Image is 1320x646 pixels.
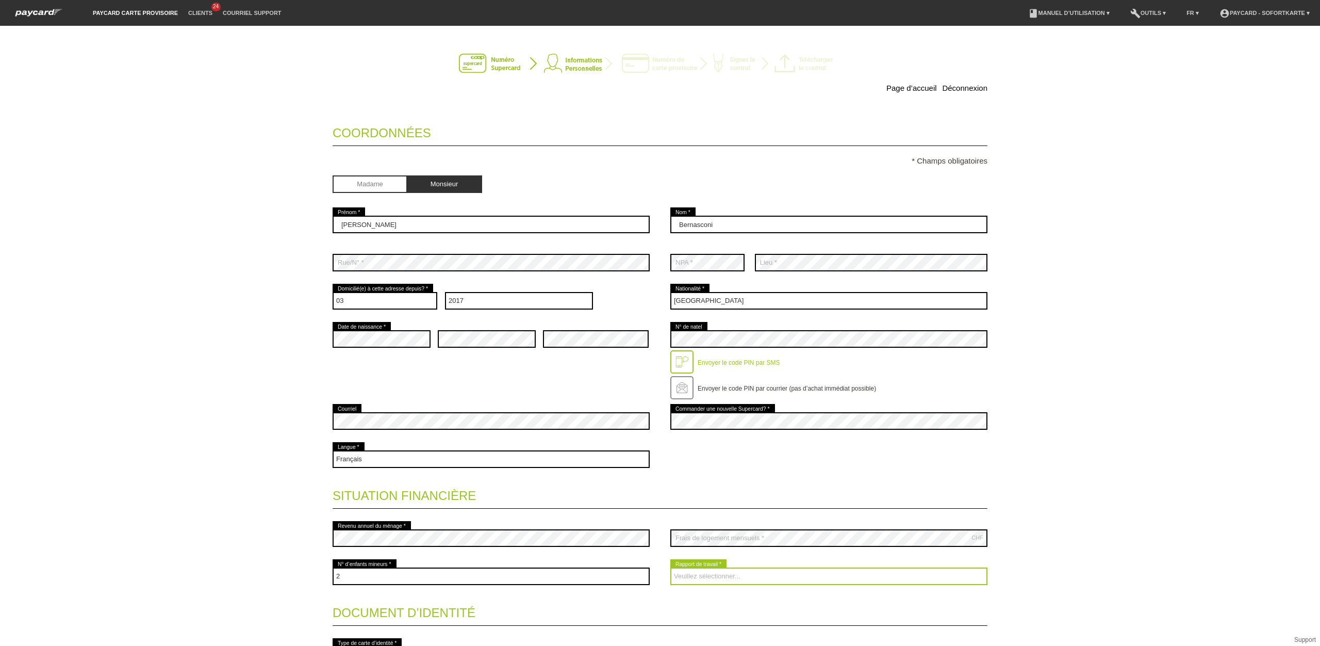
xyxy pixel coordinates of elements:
legend: Coordonnées [333,116,987,146]
i: build [1130,8,1141,19]
a: FR ▾ [1181,10,1204,16]
a: Page d’accueil [886,84,937,92]
i: account_circle [1219,8,1230,19]
legend: Situation financière [333,478,987,509]
span: 24 [211,3,221,11]
img: paycard Sofortkarte [10,7,67,18]
a: buildOutils ▾ [1125,10,1171,16]
a: paycard carte provisoire [88,10,183,16]
i: book [1028,8,1038,19]
a: Courriel Support [218,10,286,16]
p: * Champs obligatoires [333,156,987,165]
label: Envoyer le code PIN par SMS [698,359,780,366]
label: Envoyer le code PIN par courrier (pas d’achat immédiat possible) [698,385,876,392]
a: Déconnexion [942,84,987,92]
a: Support [1294,636,1316,643]
a: account_circlepaycard - Sofortkarte ▾ [1214,10,1315,16]
a: Clients [183,10,218,16]
img: instantcard-v3-fr-2.png [459,54,861,74]
div: CHF [971,535,983,541]
a: bookManuel d’utilisation ▾ [1023,10,1115,16]
a: paycard Sofortkarte [10,12,67,20]
legend: Document d’identité [333,595,987,626]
